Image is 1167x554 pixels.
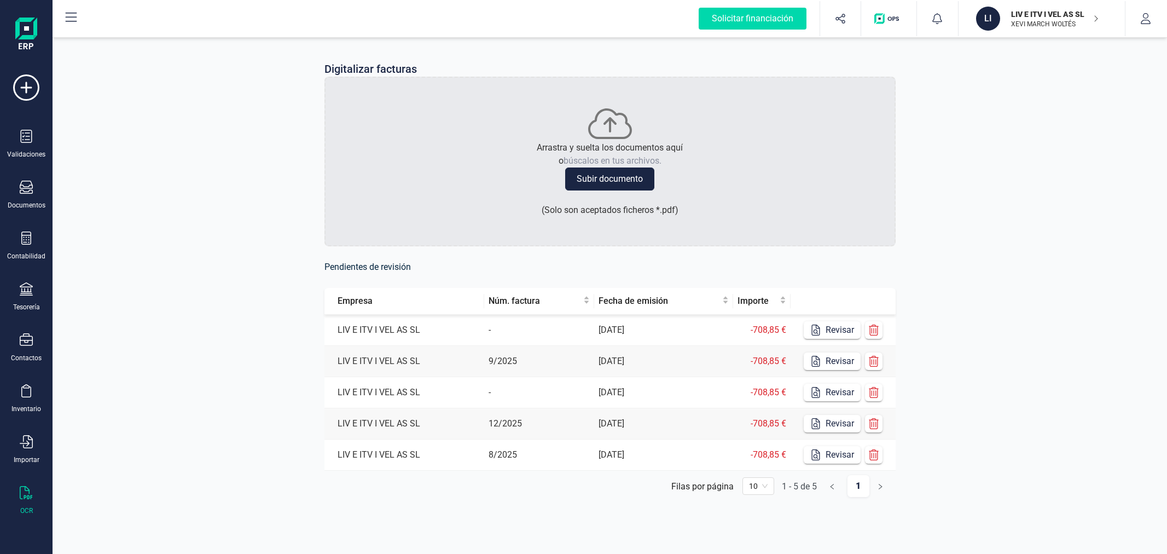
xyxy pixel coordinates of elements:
[847,475,869,497] a: 1
[537,141,683,168] p: Arrastra y suelta los documentos aquí o
[594,377,733,408] td: [DATE]
[821,475,843,497] button: left
[324,440,484,471] td: LIV E ITV I VEL AS SL
[804,415,861,432] button: Revisar
[324,77,896,246] div: Arrastra y suelta los documentos aquíobúscalos en tus archivos.Subir documento(Solo son aceptados...
[484,440,594,471] td: 8/2025
[1011,9,1099,20] p: LIV E ITV I VEL AS SL
[324,61,417,77] p: Digitalizar facturas
[686,1,820,36] button: Solicitar financiación
[324,377,484,408] td: LIV E ITV I VEL AS SL
[7,150,45,159] div: Validaciones
[804,446,861,464] button: Revisar
[738,295,777,308] span: Importe
[749,478,768,494] span: 10
[782,481,817,492] div: 1 - 5 de 5
[324,288,484,315] th: Empresa
[8,201,45,210] div: Documentos
[751,449,786,460] span: -708,85 €
[804,353,861,370] button: Revisar
[751,356,786,366] span: -708,85 €
[542,204,678,217] p: ( Solo son aceptados ficheros * .pdf )
[324,259,896,275] h6: Pendientes de revisión
[599,295,720,308] span: Fecha de emisión
[324,408,484,440] td: LIV E ITV I VEL AS SL
[324,346,484,377] td: LIV E ITV I VEL AS SL
[804,321,861,339] button: Revisar
[594,315,733,346] td: [DATE]
[874,13,903,24] img: Logo de OPS
[869,475,891,497] button: right
[20,506,33,515] div: OCR
[829,483,835,490] span: left
[594,346,733,377] td: [DATE]
[804,384,861,401] button: Revisar
[594,408,733,440] td: [DATE]
[484,408,594,440] td: 12/2025
[751,418,786,429] span: -708,85 €
[489,295,581,308] span: Núm. factura
[751,387,786,397] span: -708,85 €
[13,303,40,311] div: Tesorería
[976,7,1000,31] div: LI
[7,252,45,261] div: Contabilidad
[868,1,910,36] button: Logo de OPS
[877,483,884,490] span: right
[11,354,42,362] div: Contactos
[564,155,661,166] span: búscalos en tus archivos.
[484,346,594,377] td: 9/2025
[821,475,843,493] li: Página anterior
[751,325,786,335] span: -708,85 €
[484,377,594,408] td: -
[324,315,484,346] td: LIV E ITV I VEL AS SL
[972,1,1112,36] button: LILIV E ITV I VEL AS SLXEVI MARCH WOLTÉS
[15,18,37,53] img: Logo Finanedi
[565,168,654,191] button: Subir documento
[699,8,806,30] div: Solicitar financiación
[14,455,39,464] div: Importar
[869,475,891,493] li: Página siguiente
[671,481,734,492] div: Filas por página
[742,477,774,495] div: 页码
[1011,20,1099,28] p: XEVI MARCH WOLTÉS
[594,440,733,471] td: [DATE]
[11,405,41,413] div: Inventario
[484,315,594,346] td: -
